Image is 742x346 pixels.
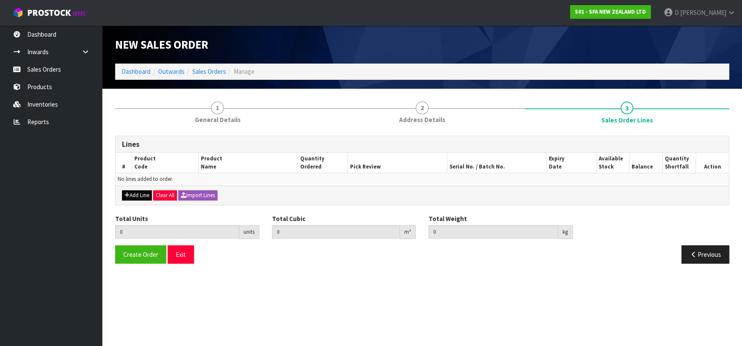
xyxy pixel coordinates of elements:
div: kg [558,225,573,239]
td: No lines added to order. [116,173,729,186]
span: Sales Order Lines [115,129,729,270]
span: New Sales Order [115,38,208,52]
th: Balance [629,153,663,173]
button: Create Order [115,245,166,264]
a: Sales Orders [192,67,226,76]
button: Previous [681,245,729,264]
div: m³ [400,225,416,239]
th: Product Name [198,153,298,173]
span: [PERSON_NAME] [680,9,726,17]
img: cube-alt.png [13,7,23,18]
span: Sales Order Lines [601,116,653,125]
button: Exit [168,245,194,264]
th: Action [696,153,729,173]
button: Import Lines [178,190,217,201]
input: Total Units [115,225,239,238]
span: Address Details [399,115,445,124]
label: Total Units [115,214,148,223]
th: Serial No. / Batch No. [447,153,546,173]
a: Outwards [158,67,185,76]
span: 2 [416,102,429,114]
h3: Lines [122,140,722,148]
small: WMS [72,9,86,17]
span: D [675,9,679,17]
span: Manage [234,67,255,76]
span: 1 [211,102,224,114]
a: Dashboard [122,67,151,76]
th: Quantity Shortfall [662,153,696,173]
th: Pick Review [348,153,447,173]
span: General Details [195,115,241,124]
th: Available Stock [596,153,629,173]
input: Total Cubic [272,225,400,238]
input: Total Weight [429,225,558,238]
span: 3 [620,102,633,114]
th: Quantity Ordered [298,153,348,173]
label: Total Weight [429,214,467,223]
span: ProStock [27,7,71,18]
th: Expiry Date [546,153,596,173]
th: # [116,153,132,173]
button: Add Line [122,190,152,201]
button: Clear All [153,190,177,201]
div: units [239,225,259,239]
strong: S01 - SFA NEW ZEALAND LTD [575,8,646,15]
label: Total Cubic [272,214,305,223]
th: Product Code [132,153,198,173]
span: Create Order [123,250,158,259]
